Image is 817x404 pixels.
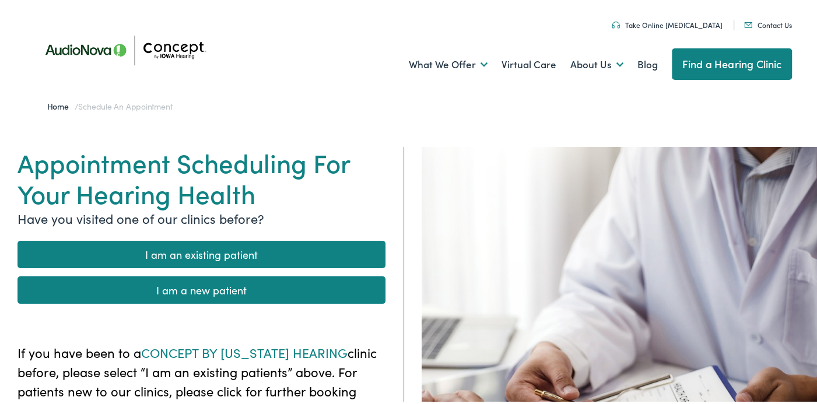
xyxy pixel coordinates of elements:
[637,41,658,85] a: Blog
[612,20,620,27] img: utility icon
[612,18,722,28] a: Take Online [MEDICAL_DATA]
[744,20,752,26] img: utility icon
[744,18,791,28] a: Contact Us
[17,275,385,302] a: I am a new patient
[47,99,75,110] a: Home
[141,342,348,360] span: CONCEPT BY [US_STATE] HEARING
[502,41,556,85] a: Virtual Care
[672,47,793,78] a: Find a Hearing Clinic
[17,239,385,266] a: I am an existing patient
[47,99,173,110] span: /
[570,41,623,85] a: About Us
[78,99,172,110] span: Schedule an Appointment
[17,145,385,207] h1: Appointment Scheduling For Your Hearing Health
[17,207,385,226] p: Have you visited one of our clinics before?
[409,41,488,85] a: What We Offer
